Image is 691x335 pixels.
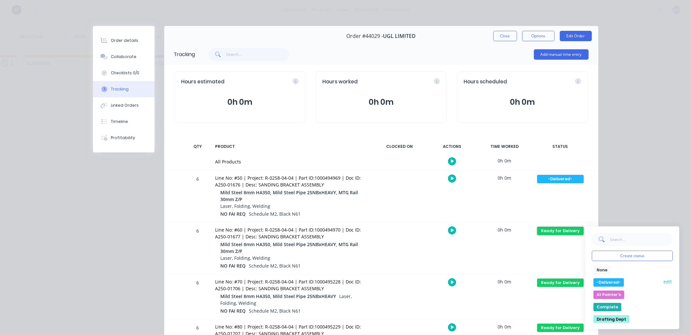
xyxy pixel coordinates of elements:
[522,31,555,41] button: Options
[93,32,155,49] button: Order details
[221,189,364,203] span: Mild Steel 8mm HA350, Mild Steel Pipe 25NBxHEAVY, MTG Rail 30mm Z/P
[212,140,372,153] div: PRODUCT
[480,153,529,168] div: 0h 0m
[221,255,271,261] span: Laser, Folding, Welding
[215,158,368,165] div: All Products
[111,86,129,92] div: Tracking
[537,324,584,332] div: Ready for Delivery
[174,51,195,58] div: Tracking
[221,203,271,209] span: Laser, Folding, Welding
[111,119,128,125] div: Timeline
[537,227,584,235] div: Ready for Delivery
[188,223,208,274] div: 6
[215,226,368,240] div: Line No: #60 | Project: R-0258-04-04 | Part ID:1000494970 | Doc ID: A250-01677 | Desc: SANDING BR...
[537,278,584,287] button: Ready for Delivery
[593,303,621,311] button: Complete
[593,278,624,287] button: -Delivered-
[428,140,477,153] div: ACTIONS
[592,251,673,261] button: Create status
[383,33,416,39] span: UGL LIMITED
[249,308,301,314] span: Schedule M2, Black N61
[93,97,155,114] button: Linked Orders
[111,54,136,60] div: Collaborate
[662,278,673,285] button: edit
[533,140,588,153] div: STATUS
[181,78,225,86] span: Hours estimated
[464,96,581,108] button: 0h 0m
[480,171,529,185] div: 0h 0m
[480,274,529,289] div: 0h 0m
[188,140,208,153] div: QTY
[593,266,611,274] button: None
[537,174,584,184] button: -Delivered-
[347,33,383,39] span: Order #44029 -
[93,81,155,97] button: Tracking
[537,279,584,287] div: Ready for Delivery
[537,175,584,183] div: -Delivered-
[534,49,589,60] button: Add manual time entry
[215,278,368,292] div: Line No: #70 | Project: R-0258-04-04 | Part ID:1000495228 | Doc ID: A250-01706 | Desc: SANDING BR...
[93,49,155,65] button: Collaborate
[221,293,352,306] span: Laser, Folding, Welding
[480,222,529,237] div: 0h 0m
[537,323,584,332] button: Ready for Delivery
[215,174,368,188] div: Line No: #50 | Project: R-0258-04-04 | Part ID:1000494969 | Doc ID: A250-01676 | Desc: SANDING BR...
[111,135,135,141] div: Profitability
[93,65,155,81] button: Checklists 0/0
[249,263,301,269] span: Schedule M2, Black N61
[493,31,517,41] button: Close
[593,315,629,324] button: Drafting Dept
[537,226,584,235] button: Ready for Delivery
[480,319,529,334] div: 0h 0m
[323,96,440,108] button: 0h 0m
[221,262,246,269] span: NO FAI REQ
[323,78,358,86] span: Hours worked
[111,70,139,76] div: Checklists 0/0
[480,140,529,153] div: TIME WORKED
[111,38,138,43] div: Order details
[560,31,592,41] button: Edit Order
[221,307,246,314] span: NO FAI REQ
[93,114,155,130] button: Timeline
[375,140,424,153] div: CLOCKED ON
[593,291,624,299] button: At Painter's
[221,293,336,300] span: Mild Steel 8mm HA350, Mild Steel Pipe 25NBxHEAVY
[226,48,289,61] input: Search...
[221,241,364,255] span: Mild Steel 8mm HA350, Mild Steel Pipe 25NBxHEAVY, MTG Rail 30mm Z/P
[93,130,155,146] button: Profitability
[610,233,673,246] input: Search...
[221,210,246,217] span: NO FAI REQ
[249,211,301,217] span: Schedule M2, Black N61
[188,172,208,222] div: 6
[181,96,299,108] button: 0h 0m
[188,275,208,319] div: 6
[111,102,139,108] div: Linked Orders
[464,78,507,86] span: Hours scheduled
